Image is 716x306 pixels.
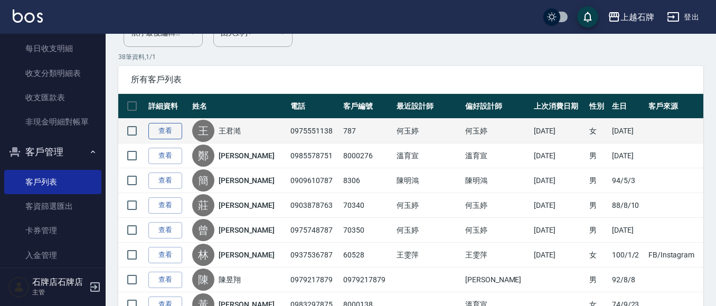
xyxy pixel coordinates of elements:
td: 0903878763 [288,193,341,218]
td: [DATE] [609,144,646,168]
td: [DATE] [531,243,587,267]
a: 陳昱翔 [219,274,241,285]
button: 登出 [663,7,703,27]
a: [PERSON_NAME] [219,150,275,161]
td: [DATE] [531,168,587,193]
p: 主管 [32,288,86,297]
td: 男 [587,144,609,168]
span: 所有客戶列表 [131,74,691,85]
div: 林 [192,244,214,266]
td: [DATE] [531,119,587,144]
a: 查看 [148,123,182,139]
td: 0975551138 [288,119,341,144]
td: 787 [341,119,393,144]
h5: 石牌店石牌店 [32,277,86,288]
td: 何玉婷 [394,218,463,243]
a: 非現金明細對帳單 [4,110,101,134]
td: FB/Instagram [646,243,703,267]
a: [PERSON_NAME] [219,175,275,186]
th: 電話 [288,94,341,119]
td: [DATE] [531,218,587,243]
button: 客戶管理 [4,138,101,166]
td: [DATE] [609,218,646,243]
a: 查看 [148,173,182,189]
button: 上越石牌 [604,6,658,28]
td: 何玉婷 [463,119,531,144]
button: save [577,6,598,27]
td: [DATE] [531,193,587,218]
a: 查看 [148,272,182,288]
td: 王雯萍 [394,243,463,267]
p: 38 筆資料, 1 / 1 [118,52,703,62]
a: 查看 [148,222,182,238]
a: 入金管理 [4,243,101,267]
td: 何玉婷 [394,193,463,218]
div: 王 [192,120,214,142]
td: 0985578751 [288,144,341,168]
div: 鄭 [192,145,214,167]
a: 卡券管理 [4,218,101,243]
td: 0979217879 [341,267,393,292]
td: 0975748787 [288,218,341,243]
th: 詳細資料 [146,94,190,119]
td: 溫育宣 [394,144,463,168]
th: 姓名 [190,94,288,119]
td: 溫育宣 [463,144,531,168]
td: 70350 [341,218,393,243]
td: 何玉婷 [463,193,531,218]
a: 查看 [148,247,182,263]
td: 何玉婷 [463,218,531,243]
td: 男 [587,218,609,243]
div: 陳 [192,269,214,291]
img: Person [8,276,30,298]
td: 女 [587,119,609,144]
td: 男 [587,193,609,218]
a: 收支匯款表 [4,85,101,110]
td: 88/8/10 [609,193,646,218]
th: 客戶編號 [341,94,393,119]
td: 92/8/8 [609,267,646,292]
td: 0979217879 [288,267,341,292]
td: 男 [587,168,609,193]
td: 0909610787 [288,168,341,193]
td: 男 [587,267,609,292]
a: [PERSON_NAME] [219,225,275,235]
td: 0937536787 [288,243,341,267]
th: 性別 [587,94,609,119]
td: [DATE] [609,119,646,144]
td: 100/1/2 [609,243,646,267]
a: [PERSON_NAME] [219,250,275,260]
td: 何玉婷 [394,119,463,144]
div: 上越石牌 [620,11,654,24]
td: 70340 [341,193,393,218]
a: 查看 [148,197,182,214]
td: 94/5/3 [609,168,646,193]
a: 每日收支明細 [4,36,101,61]
a: 客資篩選匯出 [4,194,101,218]
td: 王雯萍 [463,243,531,267]
td: 陳明鴻 [463,168,531,193]
td: 8306 [341,168,393,193]
td: 女 [587,243,609,267]
div: 曾 [192,219,214,241]
td: 60528 [341,243,393,267]
a: [PERSON_NAME] [219,200,275,211]
th: 上次消費日期 [531,94,587,119]
th: 客戶來源 [646,94,703,119]
td: [PERSON_NAME] [463,267,531,292]
th: 最近設計師 [394,94,463,119]
td: 8000276 [341,144,393,168]
div: 莊 [192,194,214,216]
td: [DATE] [531,144,587,168]
a: 收支分類明細表 [4,61,101,85]
a: 客戶列表 [4,170,101,194]
div: 簡 [192,169,214,192]
th: 生日 [609,94,646,119]
a: 王君澔 [219,126,241,136]
td: 陳明鴻 [394,168,463,193]
img: Logo [13,9,43,23]
a: 查看 [148,148,182,164]
th: 偏好設計師 [463,94,531,119]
